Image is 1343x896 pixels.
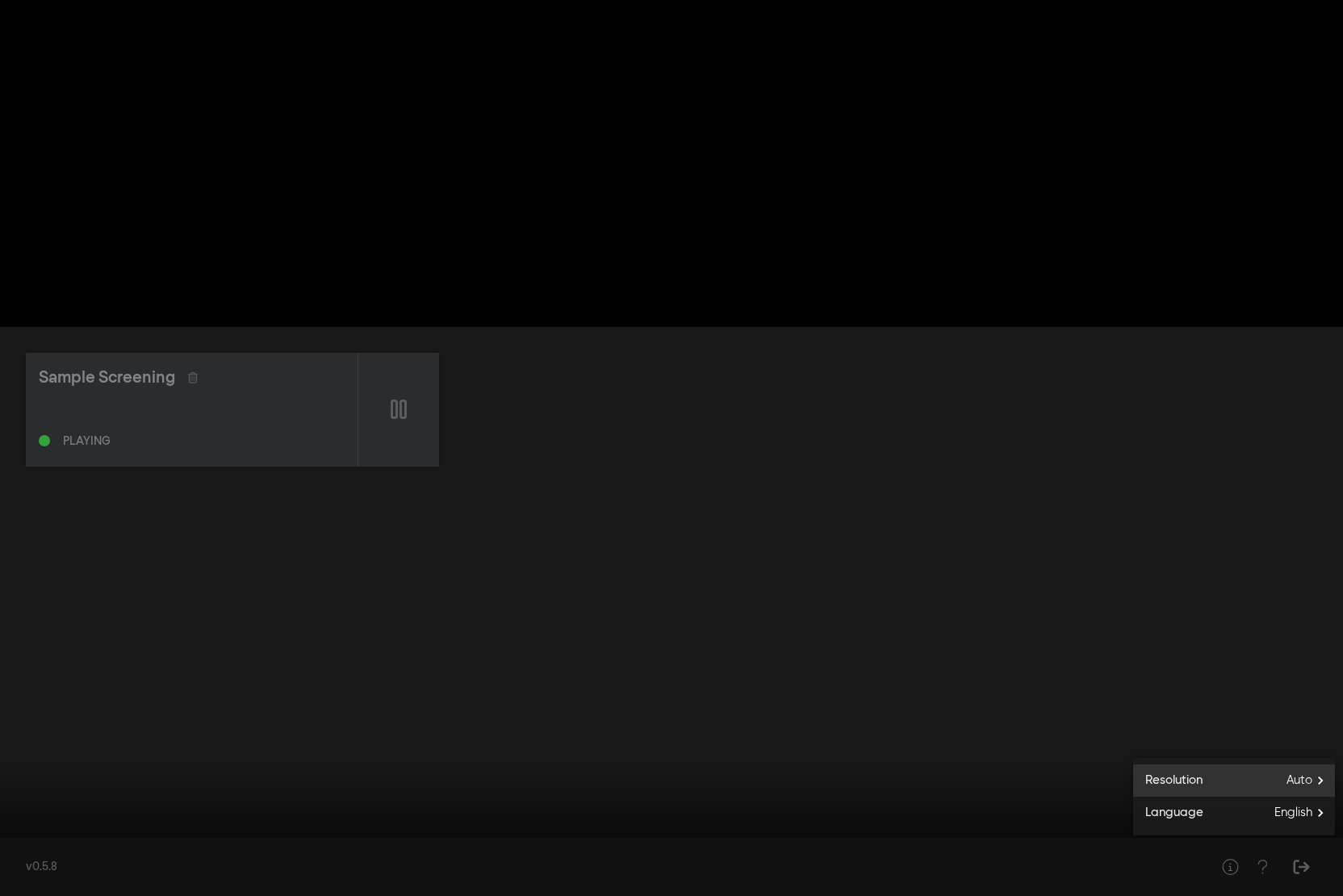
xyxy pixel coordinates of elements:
span: English [1274,801,1335,825]
div: v0.5.8 [26,859,1182,876]
button: Help [1214,851,1246,883]
button: Help [1246,851,1278,883]
span: Language [1133,804,1203,823]
button: Resolution [1133,764,1335,797]
span: Auto [1287,768,1335,793]
button: Language [1133,797,1335,829]
span: Resolution [1133,772,1203,790]
button: Sign Out [1285,851,1317,883]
